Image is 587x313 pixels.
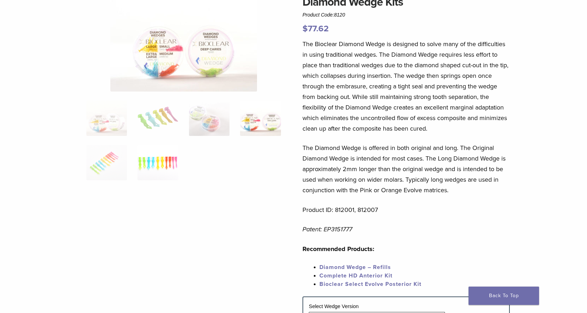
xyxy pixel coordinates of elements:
label: Select Wedge Version [309,303,359,309]
img: Diamond Wedge Kits - Image 6 [137,145,178,180]
img: Diamond-Wedges-Assorted-3-Copy-e1548779949314-324x324.jpg [86,101,127,136]
strong: Recommended Products: [302,245,374,253]
span: Product Code: [302,12,345,18]
span: $ [302,24,308,34]
a: Back To Top [469,287,539,305]
em: Patent: EP3151777 [302,225,352,233]
bdi: 77.62 [302,24,329,34]
p: The Bioclear Diamond Wedge is designed to solve many of the difficulties in using traditional wed... [302,39,510,134]
a: Complete HD Anterior Kit [319,272,392,279]
img: Diamond Wedge Kits - Image 4 [240,101,281,136]
span: 8120 [334,12,345,18]
a: Diamond Wedge – Refills [319,264,391,271]
img: Diamond Wedge Kits - Image 2 [137,101,178,136]
p: Product ID: 812001, 812007 [302,205,510,215]
img: Diamond Wedge Kits - Image 5 [86,145,127,180]
a: Bioclear Select Evolve Posterior Kit [319,281,421,288]
p: The Diamond Wedge is offered in both original and long. The Original Diamond Wedge is intended fo... [302,143,510,195]
img: Diamond Wedge Kits - Image 3 [189,101,230,136]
